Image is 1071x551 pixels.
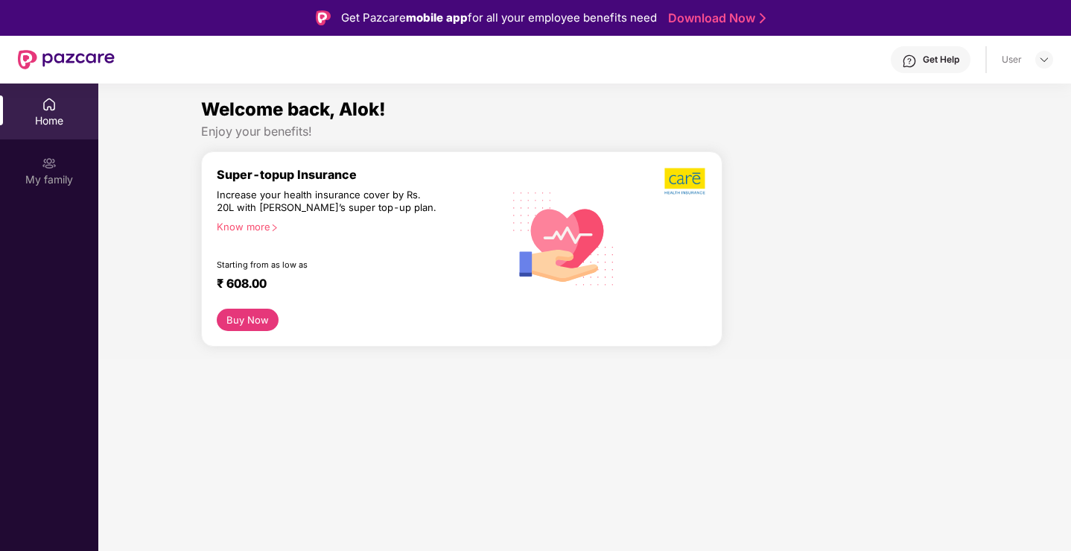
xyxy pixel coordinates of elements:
[664,167,707,195] img: b5dec4f62d2307b9de63beb79f102df3.png
[201,124,969,139] div: Enjoy your benefits!
[902,54,917,69] img: svg+xml;base64,PHN2ZyBpZD0iSGVscC0zMngzMiIgeG1sbnM9Imh0dHA6Ly93d3cudzMub3JnLzIwMDAvc3ZnIiB3aWR0aD...
[270,224,279,232] span: right
[217,259,439,270] div: Starting from as low as
[217,167,503,182] div: Super-topup Insurance
[201,98,386,120] span: Welcome back, Alok!
[1002,54,1022,66] div: User
[217,189,439,215] div: Increase your health insurance cover by Rs. 20L with [PERSON_NAME]’s super top-up plan.
[217,309,279,331] button: Buy Now
[406,10,468,25] strong: mobile app
[341,9,657,27] div: Get Pazcare for all your employee benefits need
[42,156,57,171] img: svg+xml;base64,PHN2ZyB3aWR0aD0iMjAiIGhlaWdodD0iMjAiIHZpZXdCb3g9IjAgMCAyMCAyMCIgZmlsbD0ibm9uZSIgeG...
[923,54,959,66] div: Get Help
[42,97,57,112] img: svg+xml;base64,PHN2ZyBpZD0iSG9tZSIgeG1sbnM9Imh0dHA6Ly93d3cudzMub3JnLzIwMDAvc3ZnIiB3aWR0aD0iMjAiIG...
[503,175,626,300] img: svg+xml;base64,PHN2ZyB4bWxucz0iaHR0cDovL3d3dy53My5vcmcvMjAwMC9zdmciIHhtbG5zOnhsaW5rPSJodHRwOi8vd3...
[217,221,494,231] div: Know more
[668,10,761,26] a: Download Now
[1038,54,1050,66] img: svg+xml;base64,PHN2ZyBpZD0iRHJvcGRvd24tMzJ4MzIiIHhtbG5zPSJodHRwOi8vd3d3LnczLm9yZy8yMDAwL3N2ZyIgd2...
[217,276,488,294] div: ₹ 608.00
[760,10,766,26] img: Stroke
[316,10,331,25] img: Logo
[18,50,115,69] img: New Pazcare Logo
